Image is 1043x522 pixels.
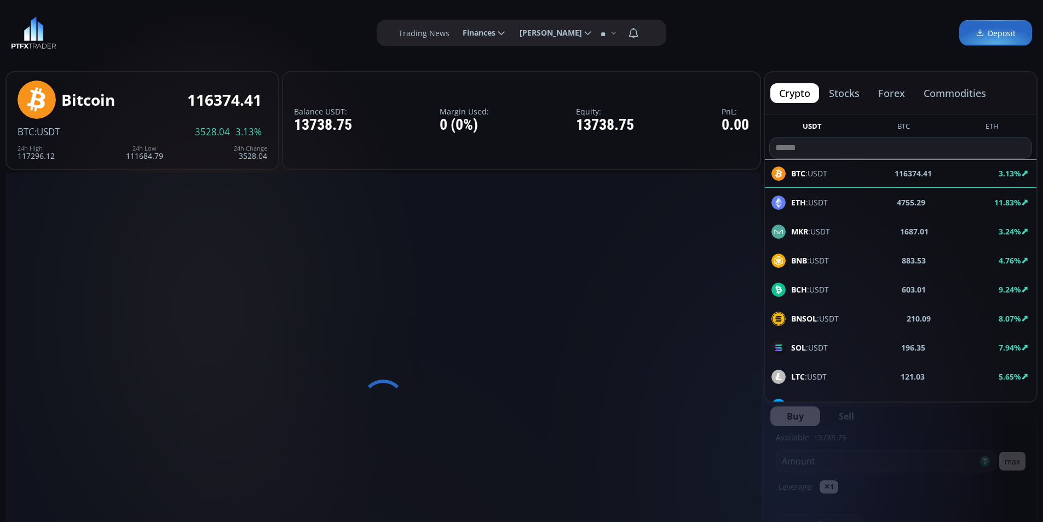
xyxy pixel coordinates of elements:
b: 883.53 [902,255,926,266]
div: 0.00 [722,117,749,134]
span: [PERSON_NAME] [512,22,582,44]
div: 24h Low [126,145,163,152]
b: ETH [791,197,806,208]
img: LOGO [11,16,56,49]
label: PnL: [722,107,749,116]
span: :USDT [791,255,829,266]
span: BTC [18,125,34,138]
div: Bitcoin [61,91,115,108]
span: :USDT [791,342,828,353]
label: Margin Used: [440,107,489,116]
button: commodities [915,83,995,103]
b: LINK [791,400,809,411]
b: 9.24% [999,284,1021,295]
b: 8.07% [999,313,1021,324]
div: 13738.75 [576,117,634,134]
button: USDT [798,121,826,135]
b: 7.94% [999,342,1021,353]
a: Deposit [959,20,1032,46]
span: :USDT [791,197,828,208]
span: 3528.04 [195,127,230,137]
b: 4755.29 [897,197,925,208]
b: 603.01 [902,284,926,295]
div: 13738.75 [294,117,352,134]
b: 121.03 [901,371,925,382]
b: 1687.01 [900,226,929,237]
b: 9.98% [999,400,1021,411]
span: :USDT [791,226,830,237]
span: 3.13% [235,127,262,137]
div: 24h High [18,145,55,152]
b: BNB [791,255,807,266]
b: MKR [791,226,808,237]
b: BCH [791,284,807,295]
b: 11.83% [994,197,1021,208]
span: :USDT [791,400,831,411]
div: 111684.79 [126,145,163,160]
b: 210.09 [907,313,931,324]
button: stocks [820,83,868,103]
b: 5.65% [999,371,1021,382]
button: crypto [770,83,819,103]
div: 116374.41 [187,91,262,108]
b: BNSOL [791,313,817,324]
span: :USDT [791,284,829,295]
div: 24h Change [234,145,267,152]
b: SOL [791,342,806,353]
span: :USDT [791,313,839,324]
button: ETH [981,121,1003,135]
span: Finances [455,22,495,44]
b: 3.24% [999,226,1021,237]
span: :USDT [791,371,827,382]
b: 196.35 [901,342,925,353]
b: LTC [791,371,805,382]
button: forex [869,83,914,103]
span: Deposit [976,27,1016,39]
label: Trading News [399,27,450,39]
b: 4.76% [999,255,1021,266]
b: 27.66 [905,400,925,411]
button: BTC [893,121,914,135]
label: Equity: [576,107,634,116]
div: 0 (0%) [440,117,489,134]
div: 117296.12 [18,145,55,160]
label: Balance USDT: [294,107,352,116]
span: :USDT [34,125,60,138]
div: 3528.04 [234,145,267,160]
